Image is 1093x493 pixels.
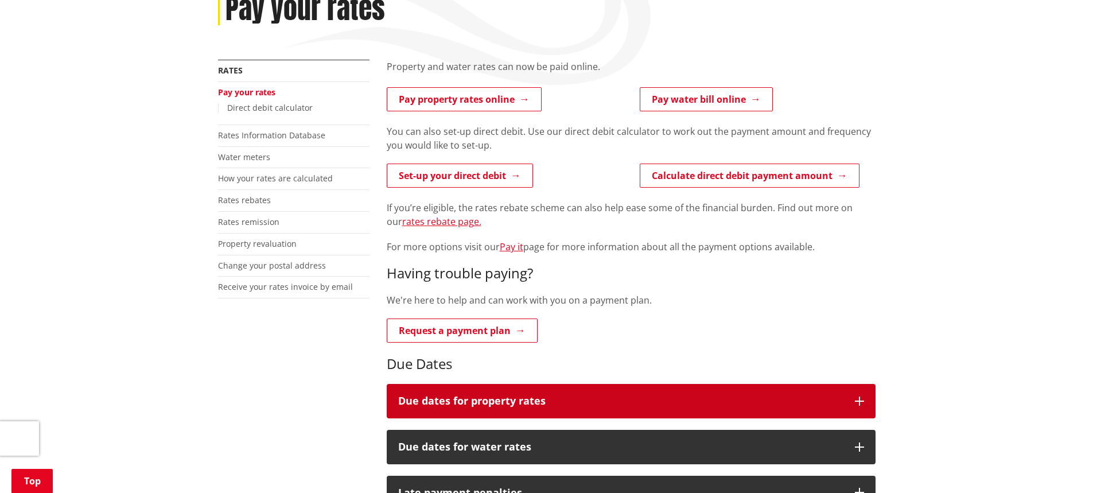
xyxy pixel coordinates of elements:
p: If you’re eligible, the rates rebate scheme can also help ease some of the financial burden. Find... [387,201,876,228]
a: Direct debit calculator [227,102,313,113]
a: Pay property rates online [387,87,542,111]
h3: Having trouble paying? [387,265,876,282]
a: Rates remission [218,216,279,227]
p: You can also set-up direct debit. Use our direct debit calculator to work out the payment amount ... [387,125,876,152]
a: Property revaluation [218,238,297,249]
a: Receive your rates invoice by email [218,281,353,292]
p: For more options visit our page for more information about all the payment options available. [387,240,876,254]
a: Top [11,469,53,493]
button: Due dates for water rates [387,430,876,464]
a: Pay your rates [218,87,275,98]
iframe: Messenger Launcher [1040,445,1082,486]
a: Pay water bill online [640,87,773,111]
a: Rates [218,65,243,76]
a: Pay it [500,240,523,253]
a: Rates rebates [218,195,271,205]
h3: Due dates for water rates [398,441,843,453]
a: rates rebate page. [402,215,481,228]
a: Set-up your direct debit [387,164,533,188]
a: Calculate direct debit payment amount [640,164,859,188]
h3: Due dates for property rates [398,395,843,407]
a: Change your postal address [218,260,326,271]
button: Due dates for property rates [387,384,876,418]
a: Water meters [218,152,270,162]
a: Request a payment plan [387,319,538,343]
a: How your rates are calculated [218,173,333,184]
a: Rates Information Database [218,130,325,141]
h3: Due Dates [387,356,876,372]
p: We're here to help and can work with you on a payment plan. [387,293,876,307]
div: Property and water rates can now be paid online. [387,60,876,87]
